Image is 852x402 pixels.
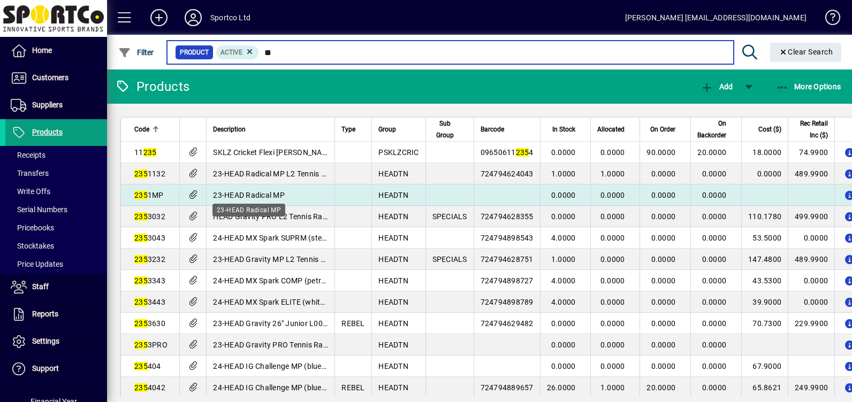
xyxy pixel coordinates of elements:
[134,319,165,328] span: 3630
[702,191,727,199] span: 0.0000
[378,276,408,285] span: HEADTN
[432,118,467,141] div: Sub Group
[600,276,625,285] span: 0.0000
[481,148,534,157] span: 09650611 4
[788,249,834,270] td: 489.9900
[788,270,834,291] td: 0.0000
[378,341,408,349] span: HEADTN
[481,319,534,328] span: 724794629482
[697,148,726,157] span: 20.0000
[779,48,833,56] span: Clear Search
[341,123,355,135] span: Type
[11,242,54,250] span: Stocktakes
[378,298,408,306] span: HEADTN
[5,237,107,255] a: Stocktakes
[697,118,726,141] span: On Backorder
[5,37,107,64] a: Home
[741,355,788,377] td: 67.9000
[788,227,834,249] td: 0.0000
[11,260,63,268] span: Price Updates
[600,148,625,157] span: 0.0000
[646,123,685,135] div: On Order
[378,319,408,328] span: HEADTN
[134,383,165,392] span: 4042
[741,377,788,398] td: 65.8621
[600,298,625,306] span: 0.0000
[795,118,828,141] span: Rec Retail Inc ($)
[651,169,676,178] span: 0.0000
[741,227,788,249] td: 53.5000
[625,9,807,26] div: [PERSON_NAME] [EMAIL_ADDRESS][DOMAIN_NAME]
[651,234,676,242] span: 0.0000
[698,77,735,96] button: Add
[481,383,534,392] span: 724794889657
[134,362,161,370] span: 404
[378,191,408,199] span: HEADTN
[702,383,727,392] span: 0.0000
[134,234,165,242] span: 3043
[378,383,408,392] span: HEADTN
[5,301,107,328] a: Reports
[213,148,335,157] span: SKLZ Cricket Flexi [PERSON_NAME]
[220,49,242,56] span: Active
[5,146,107,164] a: Receipts
[5,219,107,237] a: Pricebooks
[651,362,676,370] span: 0.0000
[32,46,52,55] span: Home
[702,212,727,221] span: 0.0000
[773,77,844,96] button: More Options
[481,234,534,242] span: 724794898543
[551,169,576,178] span: 1.0000
[741,163,788,184] td: 0.0000
[134,148,156,157] span: 11
[134,191,164,199] span: 1MP
[5,355,107,382] a: Support
[600,191,625,199] span: 0.0000
[741,313,788,334] td: 70.7300
[551,148,576,157] span: 0.0000
[547,123,585,135] div: In Stock
[378,123,396,135] span: Group
[600,341,625,349] span: 0.0000
[646,383,675,392] span: 20.0000
[741,270,788,291] td: 43.5300
[11,205,67,214] span: Serial Numbers
[651,255,676,264] span: 0.0000
[378,362,408,370] span: HEADTN
[551,234,576,242] span: 4.0000
[134,255,148,264] em: 235
[788,377,834,398] td: 249.9900
[432,255,467,264] span: SPECIALS
[32,364,59,373] span: Support
[702,341,727,349] span: 0.0000
[134,212,165,221] span: 3032
[481,212,534,221] span: 724794628355
[378,148,419,157] span: PSKLZCRIC
[646,148,675,157] span: 90.0000
[32,73,69,82] span: Customers
[702,298,727,306] span: 0.0000
[5,164,107,182] a: Transfers
[432,118,458,141] span: Sub Group
[600,255,625,264] span: 0.0000
[5,182,107,200] a: Write Offs
[481,255,534,264] span: 724794628751
[788,206,834,227] td: 499.9900
[551,212,576,221] span: 0.0000
[552,123,575,135] span: In Stock
[651,319,676,328] span: 0.0000
[702,276,727,285] span: 0.0000
[134,255,165,264] span: 3232
[702,319,727,328] span: 0.0000
[547,383,576,392] span: 26.0000
[741,249,788,270] td: 147.4800
[213,212,352,221] span: HEAD Gravity PRO L2 Tennis Racquet***
[134,276,165,285] span: 3343
[134,212,148,221] em: 235
[551,191,576,199] span: 0.0000
[115,78,189,95] div: Products
[11,151,45,159] span: Receipts
[551,298,576,306] span: 4.0000
[212,204,285,217] div: 23-HEAD Radical MP
[213,123,246,135] span: Description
